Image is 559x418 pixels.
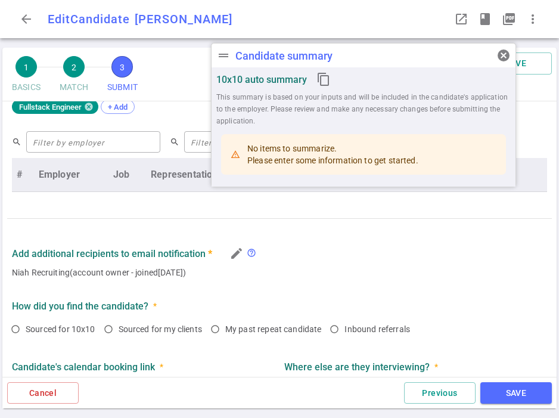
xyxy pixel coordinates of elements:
[404,382,476,404] button: Previous
[12,301,148,312] strong: How did you find the candidate?
[103,52,142,101] button: 3SUBMIT
[497,7,521,31] button: Open PDF in a popup
[284,361,430,373] strong: Where else are they interviewing?
[229,246,244,261] i: edit
[12,267,547,278] span: Niah Recruiting (account owner - joined [DATE] )
[63,56,85,78] span: 2
[480,52,552,75] button: SAVE
[247,248,256,258] span: help_outline
[34,158,108,192] th: Employer
[7,382,79,404] button: Cancel
[12,78,41,97] span: BASICS
[26,132,160,151] input: Filter by employer
[226,243,247,264] button: Edit Candidate Recruiter Contacts
[184,132,318,151] input: Filter by job title
[473,7,497,31] button: Open resume highlights in a popup
[502,12,516,26] i: picture_as_pdf
[48,12,130,26] span: Edit Candidate
[12,248,212,259] strong: Add additional recipients to email notification
[247,248,261,259] div: If you want additional recruiters to also receive candidate updates via email, click on the penci...
[60,78,88,97] span: MATCH
[107,78,138,97] span: SUBMIT
[449,7,473,31] button: Open LinkedIn as a popup
[14,7,38,31] button: Go back
[55,52,93,101] button: 2MATCH
[119,324,202,334] span: Sourced for my clients
[12,158,34,192] th: #
[225,324,322,334] span: My past repeat candidate
[344,324,410,334] span: Inbound referrals
[12,137,21,147] span: search
[111,56,133,78] span: 3
[146,158,258,192] th: Representation
[135,12,232,26] span: [PERSON_NAME]
[26,324,95,334] span: Sourced for 10x10
[480,382,552,404] button: SAVE
[170,137,179,147] span: search
[12,361,155,373] strong: Candidate's calendar booking link
[14,103,86,112] span: Fullstack Engineer
[15,56,37,78] span: 1
[454,12,468,26] span: launch
[478,12,492,26] span: book
[526,12,540,26] span: more_vert
[108,158,147,192] th: Job
[19,12,33,26] span: arrow_back
[104,103,132,112] span: + Add
[7,52,45,101] button: 1BASICS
